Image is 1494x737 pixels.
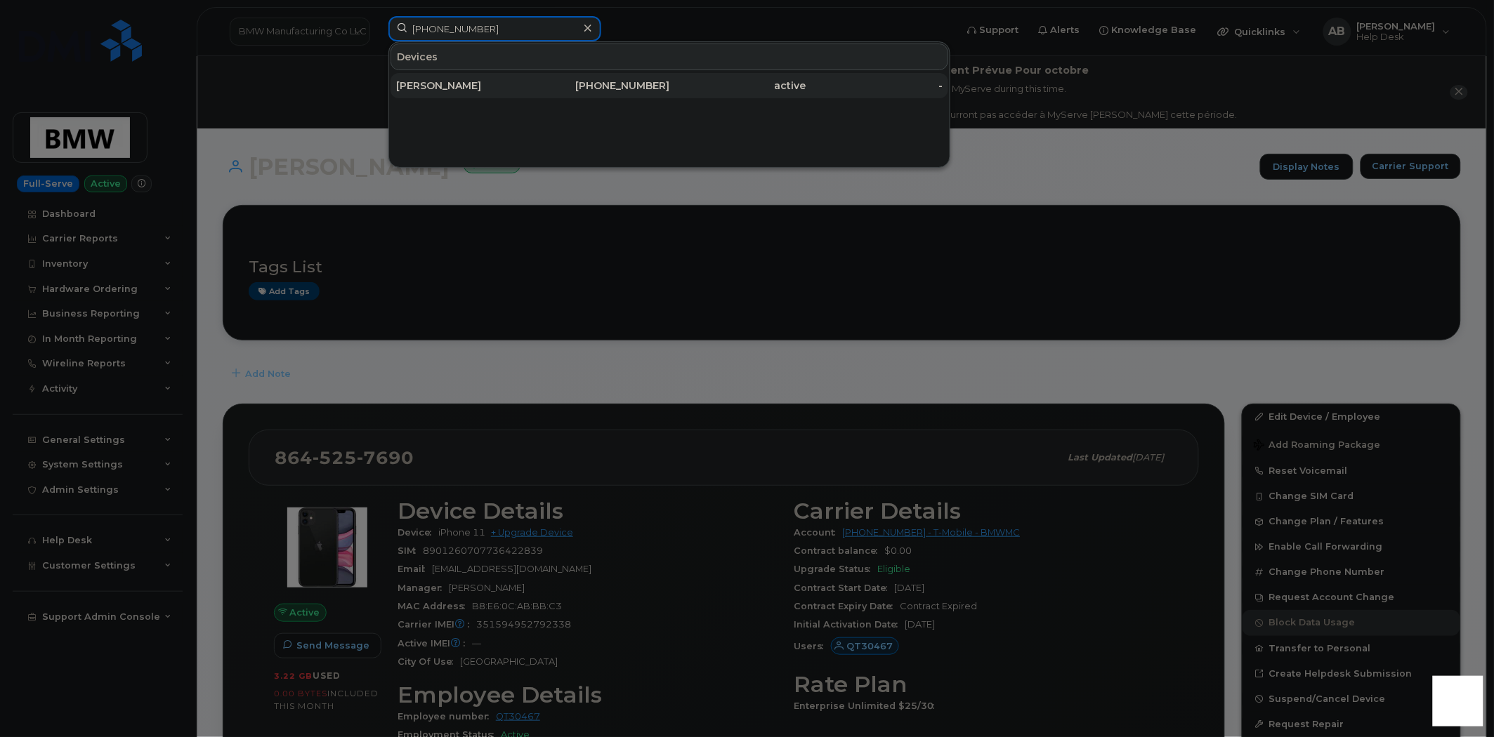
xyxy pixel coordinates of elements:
div: active [669,79,806,93]
div: [PHONE_NUMBER] [533,79,670,93]
div: - [806,79,943,93]
a: [PERSON_NAME][PHONE_NUMBER]active- [391,73,948,98]
div: Devices [391,44,948,70]
iframe: Messenger Launcher [1433,676,1483,726]
div: [PERSON_NAME] [396,79,533,93]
